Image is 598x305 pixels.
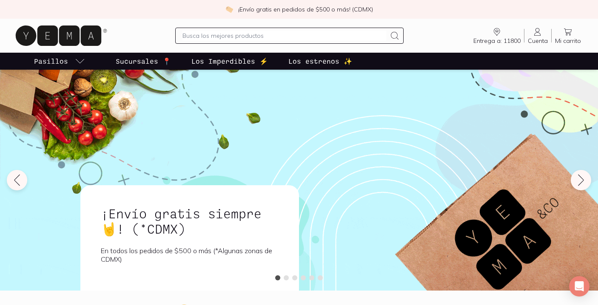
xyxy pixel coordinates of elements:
img: check [225,6,233,13]
p: En todos los pedidos de $500 o más (*Algunas zonas de CDMX) [101,246,279,263]
h1: ¡Envío gratis siempre🤘! (*CDMX) [101,206,279,236]
a: Los Imperdibles ⚡️ [190,53,270,70]
span: Mi carrito [555,37,581,45]
p: ¡Envío gratis en pedidos de $500 o más! (CDMX) [238,5,373,14]
p: Sucursales 📍 [116,56,171,66]
p: Los estrenos ✨ [288,56,352,66]
p: Pasillos [34,56,68,66]
div: Abrir Intercom Messenger [569,276,589,297]
a: Entrega a: 11800 [470,27,524,45]
p: Los Imperdibles ⚡️ [191,56,268,66]
a: Mi carrito [552,27,584,45]
span: Entrega a: 11800 [473,37,521,45]
input: Busca los mejores productos [182,31,386,41]
a: pasillo-todos-link [32,53,87,70]
a: Los estrenos ✨ [287,53,354,70]
a: Sucursales 📍 [114,53,173,70]
a: Cuenta [524,27,551,45]
span: Cuenta [528,37,548,45]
